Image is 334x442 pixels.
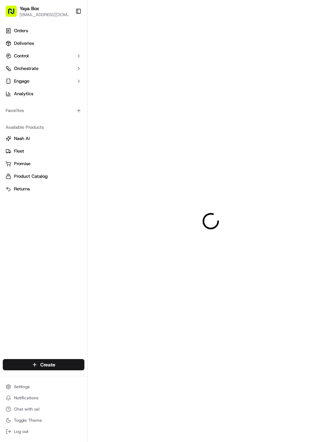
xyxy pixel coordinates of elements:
[3,415,84,425] button: Toggle Theme
[20,12,70,17] button: [EMAIL_ADDRESS][DOMAIN_NAME]
[14,429,28,434] span: Log out
[3,171,84,182] button: Product Catalog
[3,88,84,99] a: Analytics
[3,382,84,392] button: Settings
[14,28,28,34] span: Orders
[6,135,82,142] a: Nash AI
[14,173,48,180] span: Product Catalog
[14,395,39,401] span: Notifications
[14,78,29,84] span: Engage
[3,404,84,414] button: Chat with us!
[14,135,30,142] span: Nash AI
[3,122,84,133] div: Available Products
[3,359,84,370] button: Create
[20,5,39,12] button: Yaya Box
[3,133,84,144] button: Nash AI
[14,406,40,412] span: Chat with us!
[40,361,55,368] span: Create
[14,40,34,47] span: Deliveries
[6,186,82,192] a: Returns
[14,91,33,97] span: Analytics
[3,427,84,436] button: Log out
[14,53,29,59] span: Control
[3,393,84,403] button: Notifications
[3,158,84,169] button: Promise
[14,418,42,423] span: Toggle Theme
[3,183,84,195] button: Returns
[14,65,39,72] span: Orchestrate
[14,148,24,154] span: Fleet
[6,173,82,180] a: Product Catalog
[3,105,84,116] div: Favorites
[14,186,30,192] span: Returns
[6,148,82,154] a: Fleet
[6,161,82,167] a: Promise
[3,50,84,62] button: Control
[3,63,84,74] button: Orchestrate
[3,146,84,157] button: Fleet
[3,25,84,36] a: Orders
[14,161,30,167] span: Promise
[3,76,84,87] button: Engage
[3,38,84,49] a: Deliveries
[14,384,30,390] span: Settings
[3,3,72,20] button: Yaya Box[EMAIL_ADDRESS][DOMAIN_NAME]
